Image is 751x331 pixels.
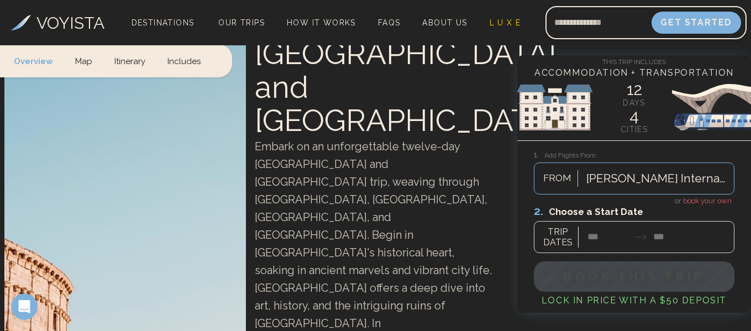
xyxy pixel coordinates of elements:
input: Email address [545,9,652,36]
a: L U X E [485,15,526,30]
button: BOOK THIS TRIP [534,261,734,292]
iframe: Intercom live chat [11,293,38,320]
span: Destinations [127,14,199,46]
a: Map [64,44,103,77]
span: Our Trips [218,18,265,27]
a: How It Works [282,15,360,30]
img: Voyista Logo [10,15,31,30]
a: Includes [156,44,212,77]
span: L U X E [490,18,521,27]
span: BOOK THIS TRIP [563,270,705,283]
h3: Add Flights From: [534,149,734,161]
span: FROM [537,171,577,186]
a: Itinerary [103,44,156,77]
span: book your own [683,197,732,205]
a: About Us [418,15,471,30]
a: FAQs [374,15,405,30]
h4: or [534,195,734,207]
a: Our Trips [214,15,269,30]
img: European Sights [517,74,751,140]
button: Get Started [652,12,741,34]
a: Overview [14,44,64,77]
h4: Accommodation + Transportation [517,66,751,80]
h4: This Trip Includes [517,55,751,66]
span: About Us [422,18,467,27]
span: 1. [534,150,544,160]
span: How It Works [287,18,356,27]
a: VOYISTA [10,10,104,35]
span: FAQs [378,18,401,27]
h3: VOYISTA [36,10,104,35]
h4: Lock in Price with a $50 deposit [534,294,734,307]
